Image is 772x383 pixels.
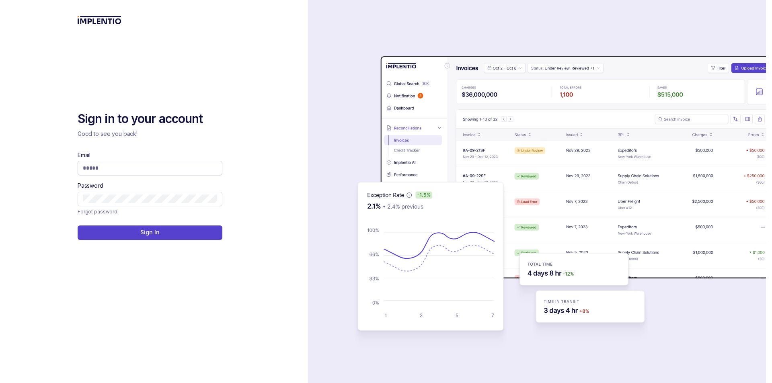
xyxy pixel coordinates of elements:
[78,225,222,240] button: Sign In
[140,228,159,236] p: Sign In
[78,16,121,24] img: logo
[78,151,90,159] label: Email
[78,111,222,127] h2: Sign in to your account
[78,208,117,216] a: Link Forgot password
[78,182,103,190] label: Password
[78,208,117,216] p: Forgot password
[78,130,222,138] p: Good to see you back!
